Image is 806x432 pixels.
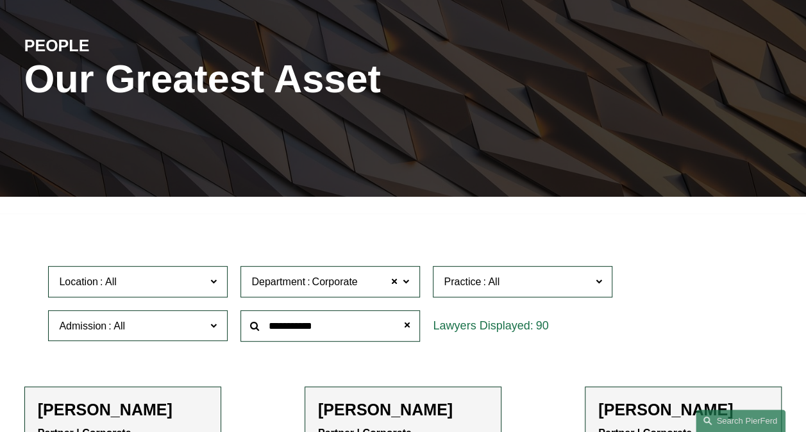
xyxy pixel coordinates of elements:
[59,276,98,287] span: Location
[251,276,305,287] span: Department
[312,274,357,290] span: Corporate
[24,36,214,56] h4: PEOPLE
[598,400,768,419] h2: [PERSON_NAME]
[696,410,785,432] a: Search this site
[24,56,530,101] h1: Our Greatest Asset
[444,276,481,287] span: Practice
[318,400,488,419] h2: [PERSON_NAME]
[59,320,106,331] span: Admission
[535,319,548,332] span: 90
[38,400,208,419] h2: [PERSON_NAME]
